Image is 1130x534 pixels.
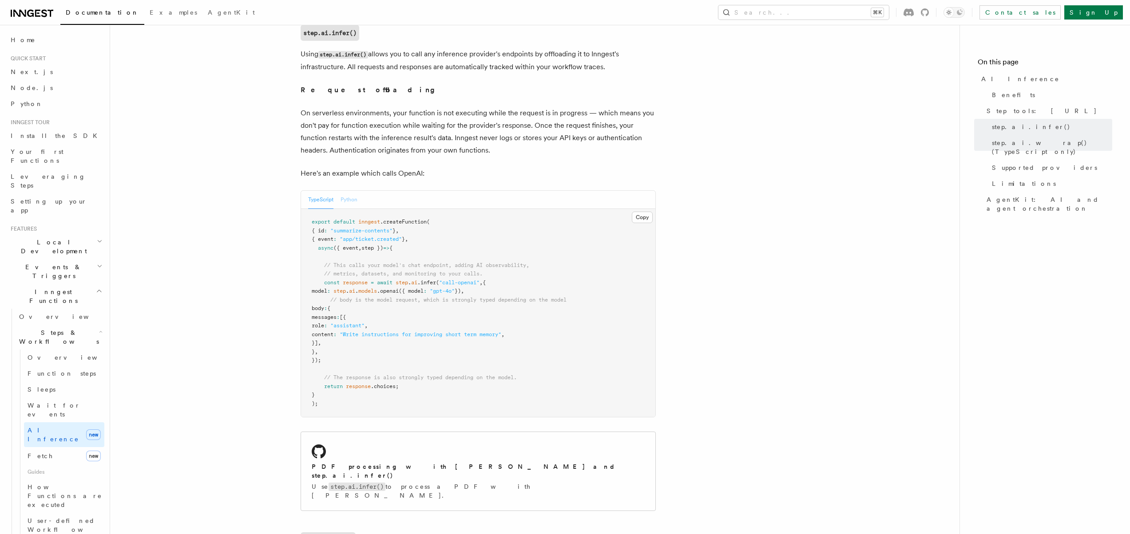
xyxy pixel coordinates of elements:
[60,3,144,25] a: Documentation
[346,383,371,389] span: response
[393,228,396,234] span: }
[312,462,645,480] h2: PDF processing with [PERSON_NAME] and step.ai.infer()
[11,132,103,139] span: Install the SDK
[318,51,368,59] code: step.ai.infer()
[396,279,408,286] span: step
[308,191,333,209] button: TypeScript
[28,452,53,459] span: Fetch
[992,90,1035,99] span: Benefits
[337,314,340,320] span: :
[28,517,107,533] span: User-defined Workflows
[333,236,337,242] span: :
[24,479,104,513] a: How Functions are executed
[341,191,357,209] button: Python
[340,331,501,338] span: "Write instructions for improving short term memory"
[365,322,368,329] span: ,
[312,482,645,500] p: Use to process a PDF with [PERSON_NAME].
[24,365,104,381] a: Function steps
[24,397,104,422] a: Wait for events
[7,64,104,80] a: Next.js
[28,402,80,418] span: Wait for events
[24,422,104,447] a: AI Inferencenew
[327,288,330,294] span: :
[7,259,104,284] button: Events & Triggers
[7,263,97,280] span: Events & Triggers
[987,106,1097,115] span: Step tools: [URL]
[944,7,965,18] button: Toggle dark mode
[324,322,327,329] span: :
[333,219,355,225] span: default
[7,238,97,255] span: Local Development
[377,279,393,286] span: await
[983,192,1112,216] a: AgentKit: AI and agent orchestration
[329,483,385,491] code: step.ai.infer()
[992,122,1071,131] span: step.ai.infer()
[358,288,377,294] span: models
[11,148,63,164] span: Your first Functions
[632,212,653,223] button: Copy
[396,228,399,234] span: ,
[312,400,318,407] span: );
[349,288,355,294] span: ai
[718,5,889,20] button: Search...⌘K
[324,383,343,389] span: return
[324,262,529,268] span: // This calls your model's chat endpoint, adding AI observability,
[399,288,424,294] span: ({ model
[28,427,79,443] span: AI Inference
[405,236,408,242] span: ,
[11,35,36,44] span: Home
[411,279,417,286] span: ai
[480,279,483,286] span: ,
[333,288,346,294] span: step
[461,288,464,294] span: ,
[988,176,1112,192] a: Limitations
[24,447,104,465] a: Fetchnew
[16,325,104,349] button: Steps & Workflows
[340,314,346,320] span: [{
[301,107,656,157] p: On serverless environments, your function is not executing while the request is in progress — whi...
[324,374,517,381] span: // The response is also strongly typed depending on the model.
[312,288,327,294] span: model
[312,392,315,398] span: }
[7,193,104,218] a: Setting up your app
[16,309,104,325] a: Overview
[383,245,389,251] span: =>
[988,87,1112,103] a: Benefits
[988,119,1112,135] a: step.ai.infer()
[144,3,202,24] a: Examples
[16,328,99,346] span: Steps & Workflows
[301,25,359,41] code: step.ai.infer()
[389,245,393,251] span: {
[1064,5,1123,20] a: Sign Up
[301,167,656,180] p: Here's an example which calls OpenAI:
[24,349,104,365] a: Overview
[312,219,330,225] span: export
[330,322,365,329] span: "assistant"
[7,169,104,193] a: Leveraging Steps
[380,219,427,225] span: .createFunction
[7,96,104,112] a: Python
[86,451,101,461] span: new
[19,313,111,320] span: Overview
[301,432,656,511] a: PDF processing with [PERSON_NAME] and step.ai.infer()Usestep.ai.infer()to process a PDF with [PER...
[988,135,1112,160] a: step.ai.wrap() (TypeScript only)
[324,228,327,234] span: :
[978,57,1112,71] h4: On this page
[28,370,96,377] span: Function steps
[318,340,321,346] span: ,
[11,68,53,75] span: Next.js
[301,48,656,73] p: Using allows you to call any inference provider's endpoints by offloading it to Inngest's infrast...
[436,279,439,286] span: (
[301,86,441,94] strong: Request offloading
[501,331,504,338] span: ,
[11,100,43,107] span: Python
[24,381,104,397] a: Sleeps
[978,71,1112,87] a: AI Inference
[371,383,399,389] span: .choices;
[981,75,1059,83] span: AI Inference
[346,288,349,294] span: .
[988,160,1112,176] a: Supported providers
[361,245,383,251] span: step })
[324,279,340,286] span: const
[208,9,255,16] span: AgentKit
